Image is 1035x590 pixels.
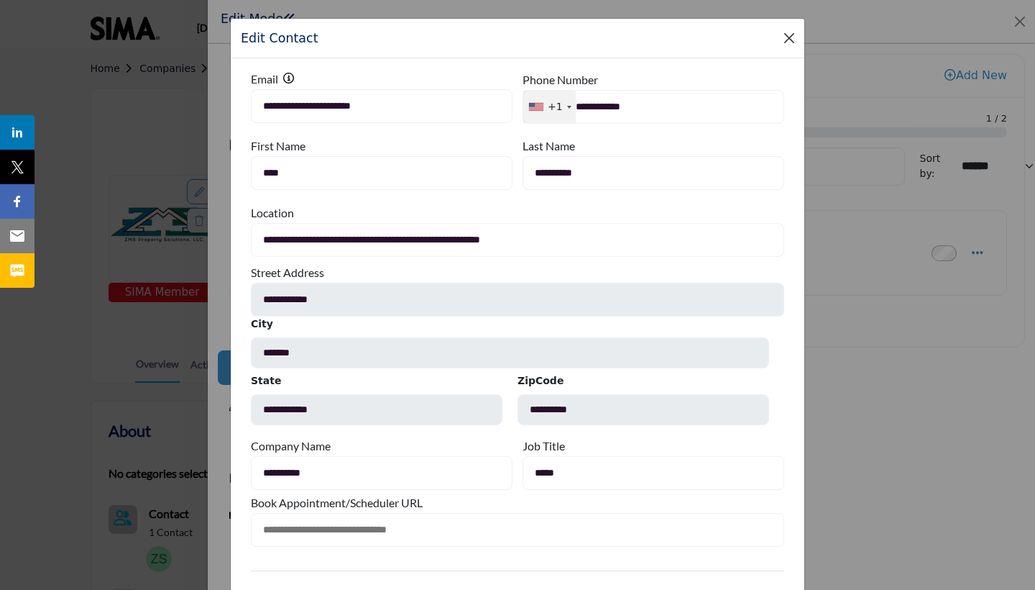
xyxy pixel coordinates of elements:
[779,28,799,48] button: Close Modal
[251,135,305,156] b: First Name
[251,394,502,425] input: State
[251,317,769,337] b: City
[251,337,769,368] input: City
[251,492,423,513] b: Book Appointment/Scheduler URL
[523,435,565,456] b: Job Title
[251,202,294,223] b: Location
[517,373,769,394] b: ZipCode
[523,135,575,156] b: Last Name
[523,91,576,123] div: United States: +1
[251,262,324,283] b: Street Address
[251,373,502,394] b: State
[244,317,777,368] div: City
[251,283,784,317] input: Street Address
[251,68,278,89] b: Email
[523,69,598,90] b: Phone Number
[251,435,331,456] b: Company Name
[548,99,563,114] div: +1
[517,394,769,425] input: Zip Code
[241,29,318,47] h1: Edit Contact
